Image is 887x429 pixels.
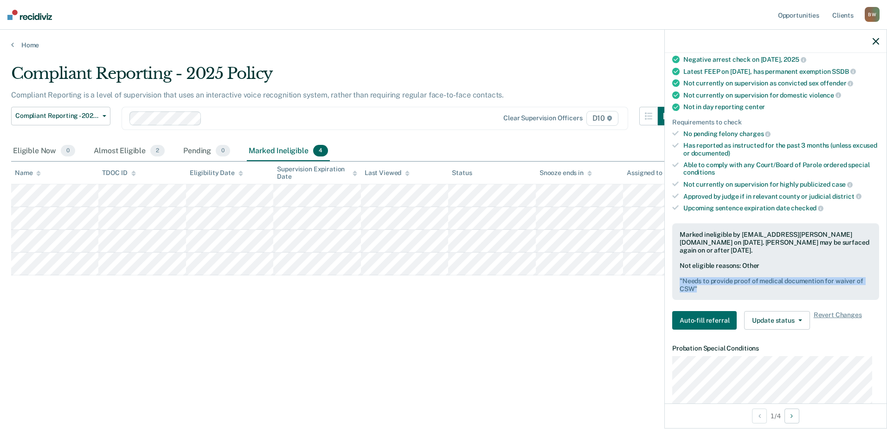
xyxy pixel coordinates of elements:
p: Compliant Reporting is a level of supervision that uses an interactive voice recognition system, ... [11,91,504,99]
div: Supervision Expiration Date [277,165,357,181]
div: Assigned to [627,169,670,177]
div: Able to comply with any Court/Board of Parole ordered special [683,161,879,177]
div: Compliant Reporting - 2025 Policy [11,64,676,91]
span: center [745,103,765,110]
span: 0 [61,145,75,157]
span: conditions [683,169,715,176]
div: Latest FEEP on [DATE], has permanent exemption [683,67,879,76]
div: Not currently on supervision for highly publicized [683,180,879,188]
div: Clear supervision officers [503,114,582,122]
div: Last Viewed [365,169,410,177]
span: 4 [313,145,328,157]
span: charges [739,130,771,137]
div: Almost Eligible [92,141,167,162]
span: D10 [586,111,618,126]
div: Name [15,169,41,177]
div: Eligible Now [11,141,77,162]
div: Upcoming sentence expiration date [683,204,879,212]
button: Next Opportunity [784,409,799,423]
div: Snooze ends in [540,169,592,177]
div: Approved by judge if in relevant county or judicial [683,192,879,201]
div: No pending felony [683,130,879,138]
div: Marked ineligible by [EMAIL_ADDRESS][PERSON_NAME][DOMAIN_NAME] on [DATE]. [PERSON_NAME] may be su... [680,231,872,254]
pre: " Needs to provide proof of medical documention for waiver of CSW " [680,277,872,293]
div: Not in day reporting [683,103,879,111]
div: Marked Ineligible [247,141,330,162]
a: Navigate to form link [672,311,740,330]
span: offender [820,79,854,87]
button: Previous Opportunity [752,409,767,423]
dt: Probation Special Conditions [672,344,879,352]
div: Negative arrest check on [DATE], [683,55,879,64]
span: Revert Changes [814,311,862,330]
span: 0 [216,145,230,157]
span: district [832,193,861,200]
span: case [832,181,853,188]
div: Not currently on supervision as convicted sex [683,79,879,87]
img: Recidiviz [7,10,52,20]
div: 1 / 4 [665,403,887,428]
div: TDOC ID [102,169,135,177]
span: violence [809,91,841,99]
div: Eligibility Date [190,169,243,177]
div: Has reported as instructed for the past 3 months (unless excused or [683,142,879,157]
span: Compliant Reporting - 2025 Policy [15,112,99,120]
span: 2 [150,145,165,157]
a: Home [11,41,876,49]
button: Auto-fill referral [672,311,737,330]
div: Not currently on supervision for domestic [683,91,879,99]
div: B W [865,7,880,22]
div: Status [452,169,472,177]
span: SSDB [832,68,855,75]
span: 2025 [784,56,806,63]
div: Pending [181,141,232,162]
span: checked [791,204,823,212]
div: Not eligible reasons: Other [680,262,872,292]
span: documented) [691,149,730,157]
div: Requirements to check [672,118,879,126]
button: Update status [744,311,810,330]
